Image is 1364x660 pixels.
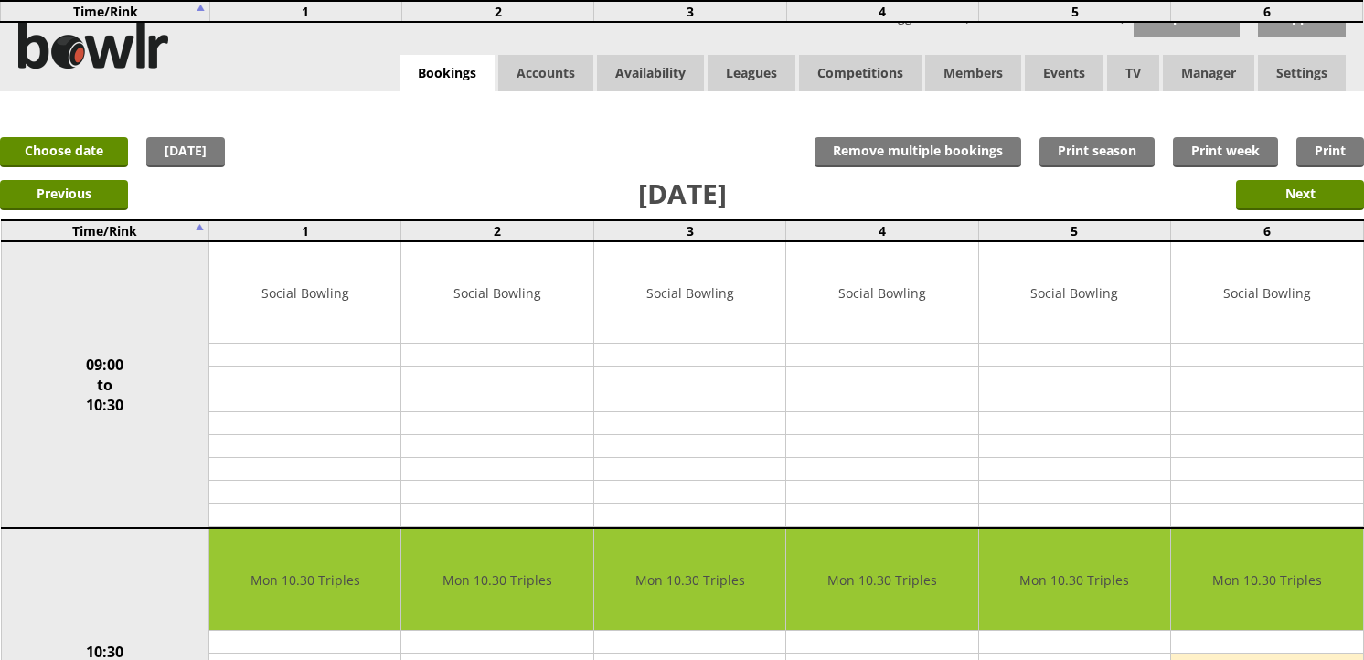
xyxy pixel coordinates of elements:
td: Social Bowling [209,242,400,344]
td: 5 [978,1,1170,22]
td: 1 [209,220,401,241]
td: Mon 10.30 Triples [1171,529,1362,631]
td: 6 [1171,1,1363,22]
td: Social Bowling [594,242,785,344]
td: 2 [401,220,593,241]
a: Competitions [799,55,922,91]
td: Social Bowling [1171,242,1362,344]
td: Social Bowling [786,242,977,344]
a: Bookings [400,55,495,92]
td: Time/Rink [1,220,209,241]
a: Events [1025,55,1103,91]
td: Time/Rink [1,1,209,22]
span: Settings [1258,55,1346,91]
td: 09:00 to 10:30 [1,241,209,528]
span: Accounts [498,55,593,91]
span: TV [1107,55,1159,91]
td: Social Bowling [401,242,592,344]
td: 4 [786,1,978,22]
td: Mon 10.30 Triples [786,529,977,631]
a: Print week [1173,137,1278,167]
input: Remove multiple bookings [815,137,1021,167]
td: 5 [978,220,1170,241]
a: Print [1296,137,1364,167]
td: Mon 10.30 Triples [401,529,592,631]
td: 4 [786,220,978,241]
td: Mon 10.30 Triples [594,529,785,631]
td: Social Bowling [979,242,1170,344]
a: Print season [1039,137,1155,167]
a: Availability [597,55,704,91]
span: Manager [1163,55,1254,91]
td: Mon 10.30 Triples [979,529,1170,631]
td: 1 [209,1,401,22]
a: Leagues [708,55,795,91]
input: Next [1236,180,1364,210]
td: Mon 10.30 Triples [209,529,400,631]
a: [DATE] [146,137,225,167]
td: 2 [402,1,594,22]
span: Members [925,55,1021,91]
td: 6 [1171,220,1363,241]
td: 3 [594,1,786,22]
td: 3 [593,220,785,241]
